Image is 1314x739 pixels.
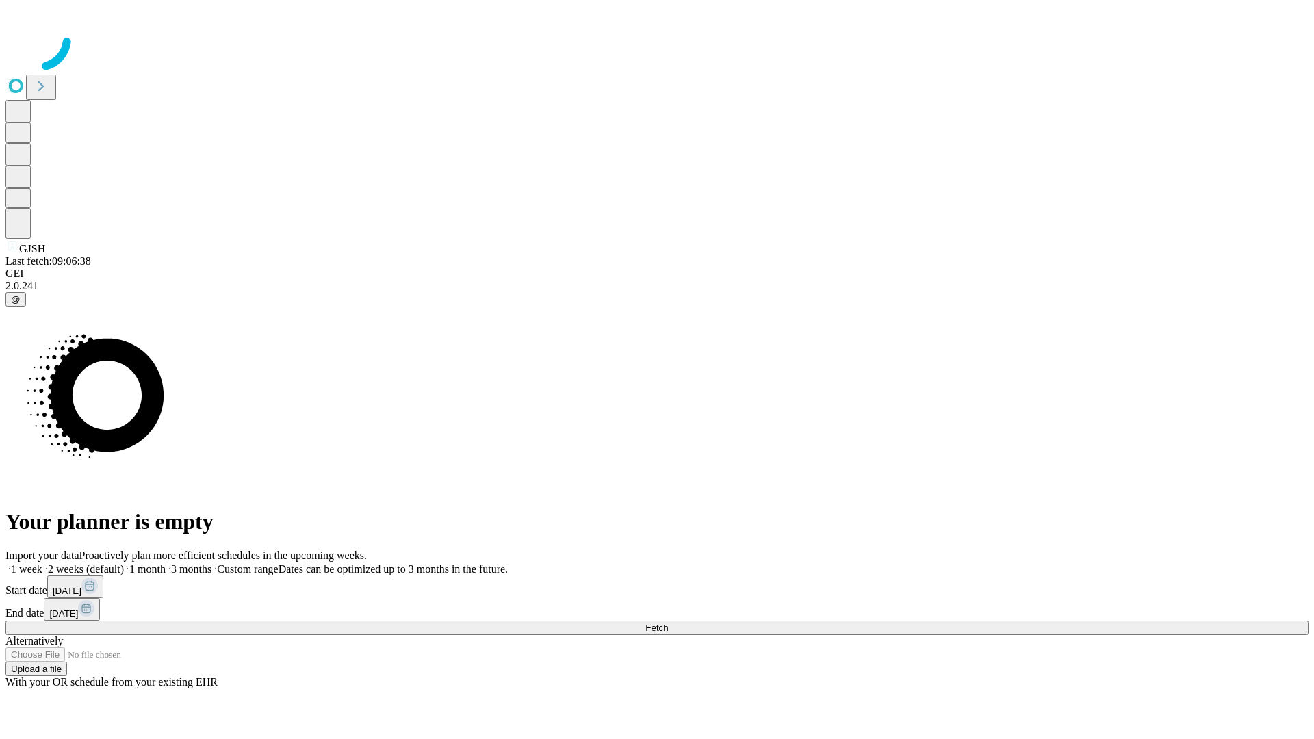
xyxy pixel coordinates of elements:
[129,563,166,575] span: 1 month
[5,509,1309,534] h1: Your planner is empty
[5,575,1309,598] div: Start date
[19,243,45,255] span: GJSH
[49,608,78,619] span: [DATE]
[171,563,211,575] span: 3 months
[5,676,218,688] span: With your OR schedule from your existing EHR
[48,563,124,575] span: 2 weeks (default)
[5,268,1309,280] div: GEI
[47,575,103,598] button: [DATE]
[645,623,668,633] span: Fetch
[5,635,63,647] span: Alternatively
[53,586,81,596] span: [DATE]
[5,549,79,561] span: Import your data
[11,563,42,575] span: 1 week
[217,563,278,575] span: Custom range
[11,294,21,304] span: @
[5,255,91,267] span: Last fetch: 09:06:38
[5,598,1309,621] div: End date
[79,549,367,561] span: Proactively plan more efficient schedules in the upcoming weeks.
[44,598,100,621] button: [DATE]
[5,621,1309,635] button: Fetch
[5,292,26,307] button: @
[279,563,508,575] span: Dates can be optimized up to 3 months in the future.
[5,662,67,676] button: Upload a file
[5,280,1309,292] div: 2.0.241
